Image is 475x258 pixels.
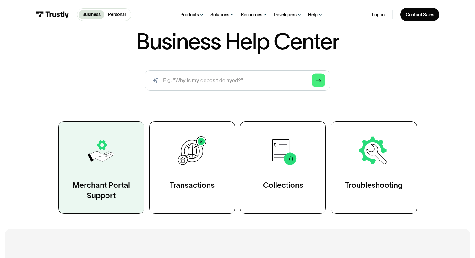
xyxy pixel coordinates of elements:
[145,70,330,91] input: search
[82,11,101,18] p: Business
[180,12,199,18] div: Products
[108,11,126,18] p: Personal
[58,121,144,214] a: Merchant Portal Support
[274,12,297,18] div: Developers
[104,10,129,19] a: Personal
[79,10,104,19] a: Business
[170,180,215,191] div: Transactions
[36,11,69,18] img: Trustly Logo
[240,121,326,214] a: Collections
[149,121,235,214] a: Transactions
[241,12,262,18] div: Resources
[308,12,318,18] div: Help
[331,121,417,214] a: Troubleshooting
[406,12,434,18] div: Contact Sales
[210,12,229,18] div: Solutions
[136,30,339,52] h1: Business Help Center
[345,180,403,191] div: Troubleshooting
[263,180,303,191] div: Collections
[400,8,439,21] a: Contact Sales
[145,70,330,91] form: Search
[372,12,385,18] a: Log in
[71,180,131,201] div: Merchant Portal Support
